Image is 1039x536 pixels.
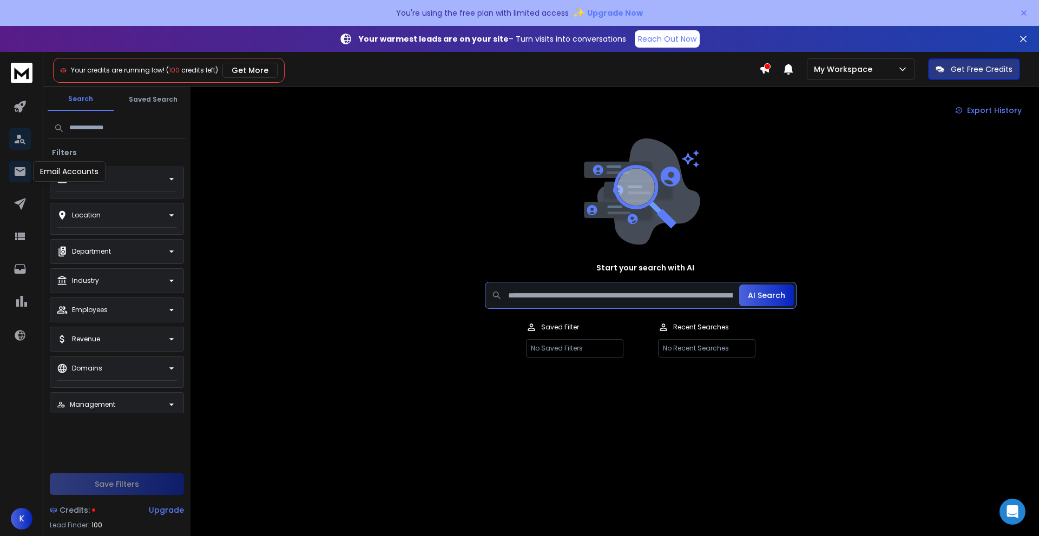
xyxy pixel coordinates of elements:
[11,508,32,530] button: K
[814,64,877,75] p: My Workspace
[573,5,585,21] span: ✨
[739,284,794,306] button: AI Search
[72,335,100,343] p: Revenue
[50,521,89,530] p: Lead Finder:
[11,63,32,83] img: logo
[149,505,184,515] div: Upgrade
[71,65,165,75] span: Your credits are running low!
[999,499,1025,525] div: Open Intercom Messenger
[396,8,569,18] p: You're using the free plan with limited access
[359,34,509,44] strong: Your warmest leads are on your site
[166,65,218,75] span: ( credits left)
[72,306,108,314] p: Employees
[673,323,729,332] p: Recent Searches
[91,521,102,530] span: 100
[541,323,579,332] p: Saved Filter
[72,247,111,256] p: Department
[526,339,623,358] p: No Saved Filters
[48,147,81,158] h3: Filters
[169,65,180,75] span: 100
[120,89,186,110] button: Saved Search
[638,34,696,44] p: Reach Out Now
[946,100,1030,121] a: Export History
[33,161,106,182] div: Email Accounts
[573,2,643,24] button: ✨Upgrade Now
[60,505,90,515] span: Credits:
[72,276,99,285] p: Industry
[587,8,643,18] span: Upgrade Now
[50,499,184,521] a: Credits:Upgrade
[70,400,115,409] p: Management
[596,262,694,273] h1: Start your search with AI
[72,364,102,373] p: Domains
[951,64,1012,75] p: Get Free Credits
[48,88,114,111] button: Search
[359,34,626,44] p: – Turn visits into conversations
[72,211,101,220] p: Location
[635,30,700,48] a: Reach Out Now
[222,63,278,78] button: Get More
[658,339,755,358] p: No Recent Searches
[928,58,1020,80] button: Get Free Credits
[581,138,700,245] img: image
